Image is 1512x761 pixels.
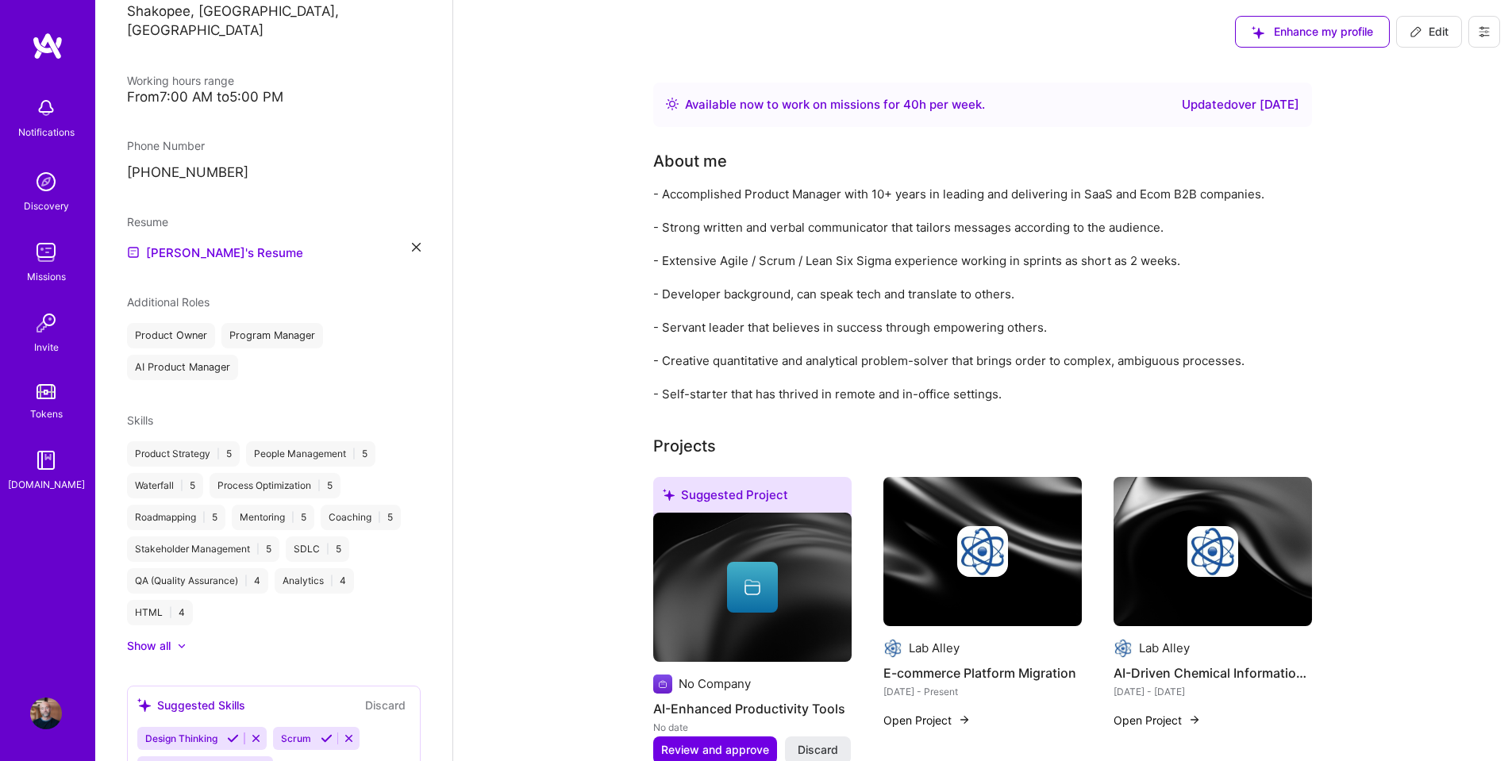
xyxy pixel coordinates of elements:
img: cover [1114,477,1312,626]
h4: E-commerce Platform Migration [883,663,1082,683]
h4: AI-Driven Chemical Information Chatbot [1114,663,1312,683]
i: icon Close [412,243,421,252]
div: Updated over [DATE] [1182,95,1299,114]
span: Phone Number [127,139,205,152]
img: Invite [30,307,62,339]
div: Lab Alley [909,640,960,656]
span: | [352,448,356,460]
div: [DOMAIN_NAME] [8,476,85,493]
button: Open Project [883,712,971,728]
span: Working hours range [127,74,234,87]
div: Product Strategy 5 [127,441,240,467]
p: Shakopee, [GEOGRAPHIC_DATA], [GEOGRAPHIC_DATA] [127,2,421,40]
i: icon SuggestedTeams [663,489,675,501]
div: No Company [679,675,751,692]
div: Lab Alley [1139,640,1190,656]
i: Reject [250,732,262,744]
div: Discovery [24,198,69,214]
i: Accept [227,732,239,744]
span: Review and approve [661,742,769,758]
img: discovery [30,166,62,198]
div: Available now to work on missions for h per week . [685,95,985,114]
div: Tokens [30,405,63,422]
div: Show all [127,638,171,654]
span: | [317,479,321,492]
span: 40 [903,97,919,112]
span: | [169,606,172,619]
img: Company logo [957,526,1008,577]
a: User Avatar [26,698,66,729]
img: User Avatar [30,698,62,729]
span: | [244,575,248,587]
span: | [180,479,183,492]
span: | [202,511,206,524]
span: Additional Roles [127,295,210,309]
div: Program Manager [221,323,323,348]
img: arrow-right [1188,713,1201,726]
img: bell [30,92,62,124]
div: [DATE] - Present [883,683,1082,700]
img: Company logo [1114,639,1133,658]
div: Analytics 4 [275,568,354,594]
img: guide book [30,444,62,476]
img: Company logo [883,639,902,658]
span: | [256,543,260,555]
div: No date [653,719,852,736]
div: Suggested Skills [137,697,245,713]
div: Stakeholder Management 5 [127,536,279,562]
div: AI Product Manager [127,355,238,380]
i: Accept [321,732,333,744]
button: Edit [1396,16,1462,48]
p: [PHONE_NUMBER] [127,163,421,183]
span: | [326,543,329,555]
img: logo [32,32,63,60]
img: Company logo [653,675,672,694]
span: | [291,511,294,524]
i: Reject [343,732,355,744]
img: arrow-right [958,713,971,726]
img: Availability [666,98,679,110]
span: Scrum [281,732,311,744]
span: Discard [798,742,838,758]
span: | [330,575,333,587]
img: teamwork [30,236,62,268]
div: Waterfall 5 [127,473,203,498]
div: SDLC 5 [286,536,349,562]
div: Process Optimization 5 [210,473,340,498]
span: Resume [127,215,168,229]
div: Missions [27,268,66,285]
span: Design Thinking [145,732,217,744]
div: Product Owner [127,323,215,348]
a: [PERSON_NAME]'s Resume [127,243,303,262]
div: QA (Quality Assurance) 4 [127,568,268,594]
div: About me [653,149,727,173]
div: - Accomplished Product Manager with 10+ years in leading and delivering in SaaS and Ecom B2B comp... [653,186,1288,402]
div: Notifications [18,124,75,140]
div: Invite [34,339,59,356]
div: Tell us a little about yourself [653,149,727,173]
img: cover [883,477,1082,626]
div: Roadmapping 5 [127,505,225,530]
div: Mentoring 5 [232,505,314,530]
div: [DATE] - [DATE] [1114,683,1312,700]
div: Suggested Project [653,477,852,519]
img: Company logo [1187,526,1238,577]
div: HTML 4 [127,600,193,625]
img: Resume [127,246,140,259]
i: icon SuggestedTeams [137,698,151,712]
div: From 7:00 AM to 5:00 PM [127,89,421,106]
button: Open Project [1114,712,1201,728]
h4: AI-Enhanced Productivity Tools [653,698,852,719]
span: | [378,511,381,524]
span: Skills [127,413,153,427]
div: Projects [653,434,716,458]
div: Coaching 5 [321,505,401,530]
img: cover [653,513,852,662]
button: Discard [360,696,410,714]
span: Edit [1410,24,1449,40]
img: tokens [37,384,56,399]
div: People Management 5 [246,441,375,467]
span: | [217,448,220,460]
